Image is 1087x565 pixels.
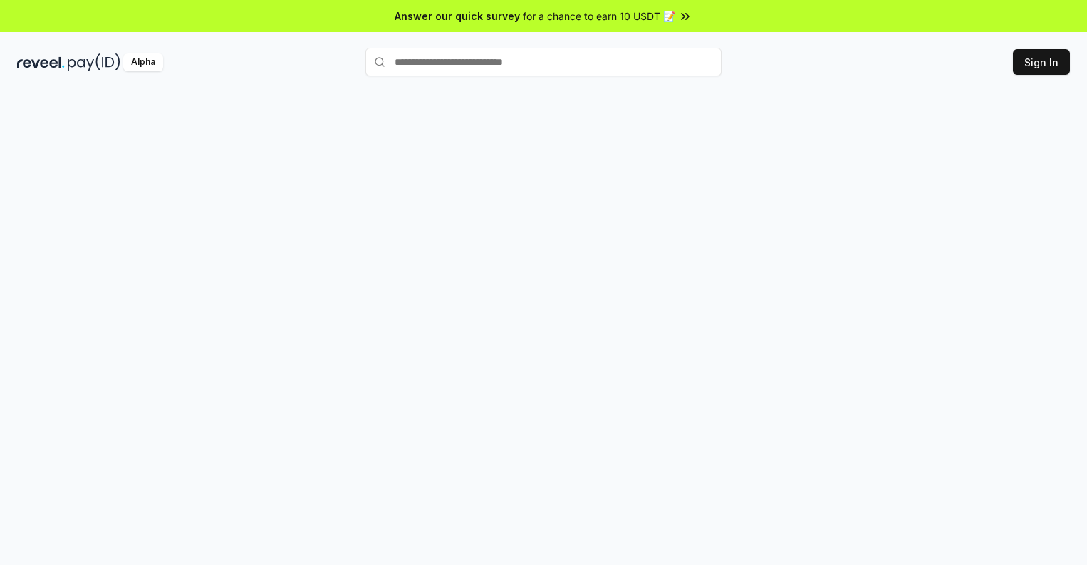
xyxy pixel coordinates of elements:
[1013,49,1070,75] button: Sign In
[68,53,120,71] img: pay_id
[523,9,675,24] span: for a chance to earn 10 USDT 📝
[123,53,163,71] div: Alpha
[395,9,520,24] span: Answer our quick survey
[17,53,65,71] img: reveel_dark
